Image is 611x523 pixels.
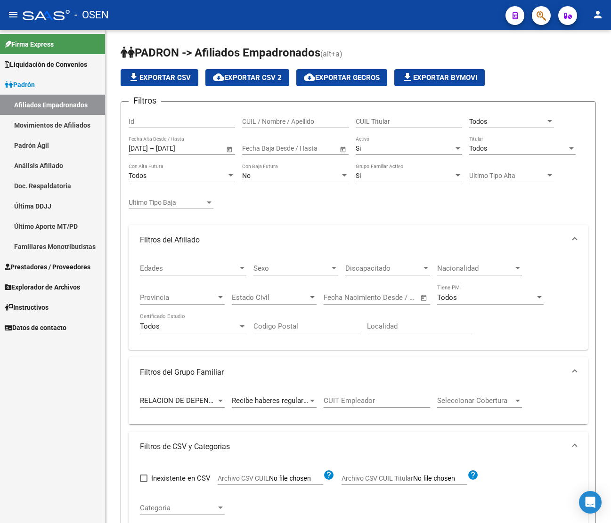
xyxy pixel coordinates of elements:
[437,396,513,405] span: Seleccionar Cobertura
[151,473,211,484] span: Inexistente en CSV
[140,264,238,273] span: Edades
[140,504,216,512] span: Categoria
[419,292,430,303] button: Open calendar
[213,73,282,82] span: Exportar CSV 2
[232,293,308,302] span: Estado Civil
[592,9,603,20] mat-icon: person
[402,72,413,83] mat-icon: file_download
[8,9,19,20] mat-icon: menu
[218,475,269,482] span: Archivo CSV CUIL
[338,144,348,154] button: Open calendar
[5,262,90,272] span: Prestadores / Proveedores
[129,387,588,424] div: Filtros del Grupo Familiar
[5,80,35,90] span: Padrón
[129,145,148,153] input: Start date
[224,144,234,154] button: Open calendar
[320,49,342,58] span: (alt+a)
[129,432,588,462] mat-expansion-panel-header: Filtros de CSV y Categorias
[232,396,323,405] span: Recibe haberes regularmente
[5,302,49,313] span: Instructivos
[213,72,224,83] mat-icon: cloud_download
[324,293,354,302] input: Start date
[129,94,161,107] h3: Filtros
[129,199,205,207] span: Ultimo Tipo Baja
[467,469,479,481] mat-icon: help
[469,118,487,125] span: Todos
[304,73,380,82] span: Exportar GECROS
[469,145,487,152] span: Todos
[437,293,457,302] span: Todos
[129,225,588,255] mat-expansion-panel-header: Filtros del Afiliado
[74,5,109,25] span: - OSEN
[413,475,467,483] input: Archivo CSV CUIL Titular
[5,59,87,70] span: Liquidación de Convenios
[5,39,54,49] span: Firma Express
[356,145,361,152] span: Si
[140,396,234,405] span: RELACION DE DEPENDENCIA
[304,72,315,83] mat-icon: cloud_download
[342,475,413,482] span: Archivo CSV CUIL Titular
[121,46,320,59] span: PADRON -> Afiliados Empadronados
[5,282,80,292] span: Explorador de Archivos
[363,293,408,302] input: End date
[345,264,422,273] span: Discapacitado
[140,367,565,378] mat-panel-title: Filtros del Grupo Familiar
[356,172,361,179] span: Si
[129,172,147,179] span: Todos
[242,145,271,153] input: Start date
[156,145,202,153] input: End date
[129,255,588,350] div: Filtros del Afiliado
[437,264,513,273] span: Nacionalidad
[296,69,387,86] button: Exportar GECROS
[140,235,565,245] mat-panel-title: Filtros del Afiliado
[323,469,334,481] mat-icon: help
[128,72,139,83] mat-icon: file_download
[279,145,326,153] input: End date
[402,73,477,82] span: Exportar Bymovi
[5,322,66,333] span: Datos de contacto
[253,264,330,273] span: Sexo
[140,293,216,302] span: Provincia
[394,69,485,86] button: Exportar Bymovi
[129,357,588,387] mat-expansion-panel-header: Filtros del Grupo Familiar
[269,475,323,483] input: Archivo CSV CUIL
[242,172,251,179] span: No
[579,491,602,514] div: Open Intercom Messenger
[140,442,565,452] mat-panel-title: Filtros de CSV y Categorias
[128,73,191,82] span: Exportar CSV
[140,322,160,330] span: Todos
[469,172,546,180] span: Ultimo Tipo Alta
[121,69,198,86] button: Exportar CSV
[150,145,154,153] span: –
[205,69,289,86] button: Exportar CSV 2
